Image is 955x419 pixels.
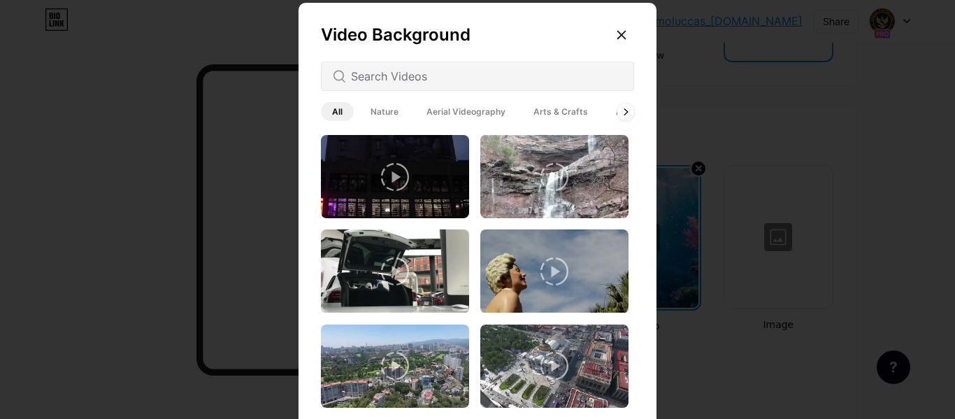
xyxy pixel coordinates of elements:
[522,102,599,121] span: Arts & Crafts
[359,102,410,121] span: Nature
[415,102,517,121] span: Aerial Videography
[605,102,679,121] span: Architecture
[351,68,622,85] input: Search Videos
[321,24,471,45] span: Video Background
[321,102,354,121] span: All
